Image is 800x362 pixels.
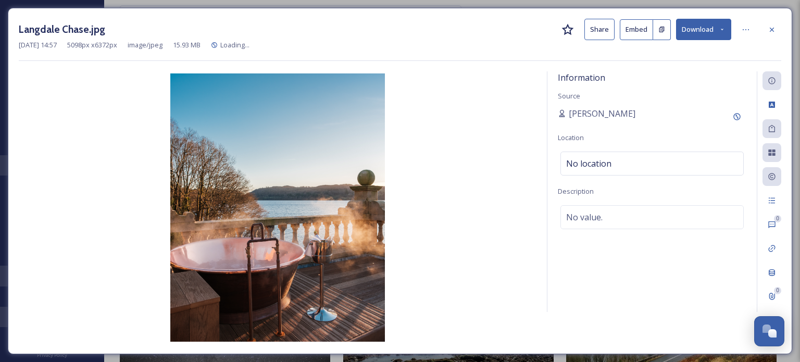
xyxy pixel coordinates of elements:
[676,19,731,40] button: Download
[566,211,603,223] span: No value.
[128,40,162,50] span: image/jpeg
[19,40,57,50] span: [DATE] 14:57
[19,22,105,37] h3: Langdale Chase.jpg
[774,215,781,222] div: 0
[220,40,249,49] span: Loading...
[173,40,201,50] span: 15.93 MB
[620,19,653,40] button: Embed
[67,40,117,50] span: 5098 px x 6372 px
[754,316,784,346] button: Open Chat
[19,73,536,342] img: Langdale%20Chase.jpg
[558,72,605,83] span: Information
[774,287,781,294] div: 0
[558,186,594,196] span: Description
[584,19,615,40] button: Share
[566,157,611,170] span: No location
[558,133,584,142] span: Location
[558,91,580,101] span: Source
[569,107,635,120] span: [PERSON_NAME]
